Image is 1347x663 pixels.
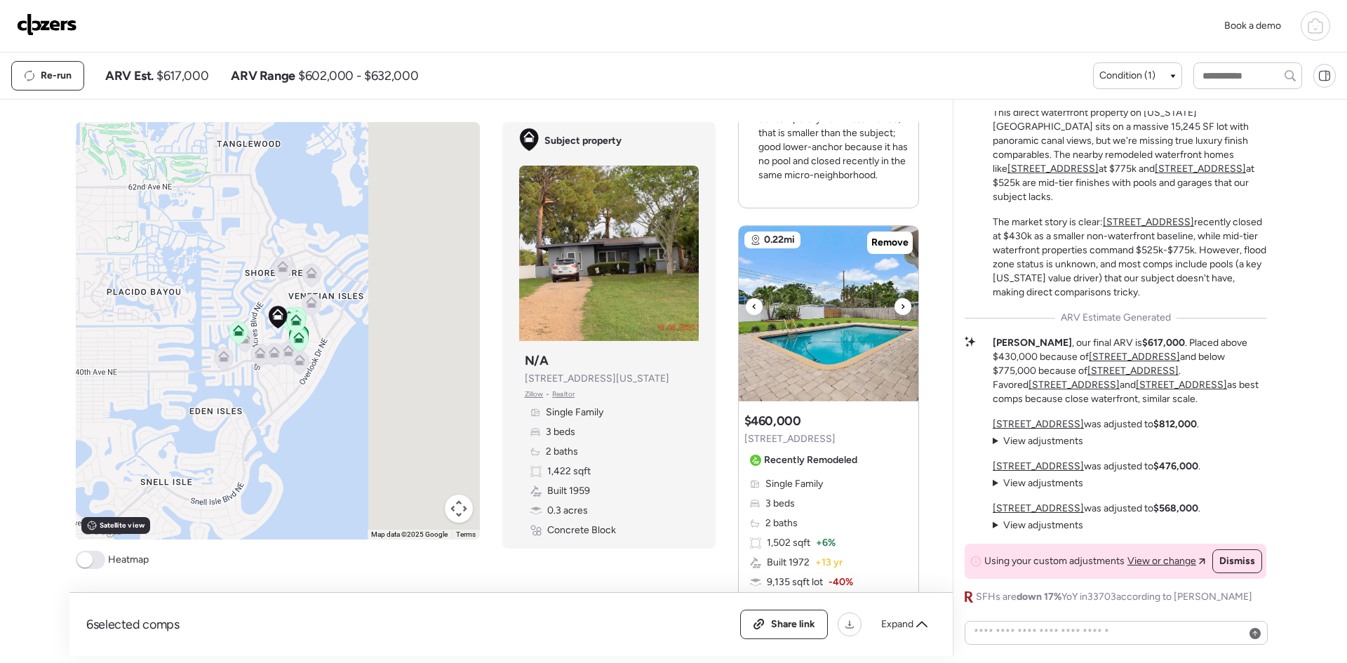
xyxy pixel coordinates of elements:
[1003,477,1083,489] span: View adjustments
[547,523,616,537] span: Concrete Block
[547,464,591,478] span: 1,422 sqft
[993,434,1083,448] summary: View adjustments
[1219,554,1255,568] span: Dismiss
[993,460,1084,472] a: [STREET_ADDRESS]
[525,352,549,369] h3: N/A
[544,134,622,148] span: Subject property
[86,616,180,633] span: 6 selected comps
[547,484,590,498] span: Built 1959
[456,530,476,538] a: Terms (opens in new tab)
[993,215,1266,300] p: The market story is clear: recently closed at $430k as a smaller non-waterfront baseline, while m...
[1155,163,1246,175] a: [STREET_ADDRESS]
[771,617,815,631] span: Share link
[1089,351,1180,363] a: [STREET_ADDRESS]
[993,502,1084,514] a: [STREET_ADDRESS]
[552,389,575,400] span: Realtor
[298,67,418,84] span: $602,000 - $632,000
[744,413,801,429] h3: $460,000
[1224,20,1281,32] span: Book a demo
[546,389,549,400] span: •
[41,69,72,83] span: Re-run
[371,530,448,538] span: Map data ©2025 Google
[764,453,857,467] span: Recently Remodeled
[767,556,810,570] span: Built 1972
[1103,216,1194,228] a: [STREET_ADDRESS]
[1127,554,1196,568] span: View or change
[1007,163,1099,175] a: [STREET_ADDRESS]
[1142,337,1185,349] strong: $617,000
[1153,418,1197,430] strong: $812,000
[1003,435,1083,447] span: View adjustments
[758,98,913,182] p: Sold [DATE] as a well-maintained contemporary non-waterfront 3/2 that is smaller than the subject...
[1061,311,1171,325] span: ARV Estimate Generated
[765,497,795,511] span: 3 beds
[1087,365,1179,377] a: [STREET_ADDRESS]
[1136,379,1227,391] a: [STREET_ADDRESS]
[1127,554,1205,568] a: View or change
[993,417,1199,431] p: was adjusted to .
[231,67,295,84] span: ARV Range
[445,495,473,523] button: Map camera controls
[79,521,126,540] img: Google
[993,460,1200,474] p: was adjusted to .
[993,337,1072,349] strong: [PERSON_NAME]
[108,553,149,567] span: Heatmap
[546,445,578,459] span: 2 baths
[17,13,77,36] img: Logo
[1017,591,1061,603] span: down 17%
[767,575,823,589] span: 9,135 sqft lot
[546,425,575,439] span: 3 beds
[993,518,1083,533] summary: View adjustments
[525,389,544,400] span: Zillow
[1153,460,1198,472] strong: $476,000
[1153,502,1198,514] strong: $568,000
[976,590,1252,604] span: SFHs are YoY in 33703 according to [PERSON_NAME]
[993,502,1200,516] p: was adjusted to .
[871,236,909,250] span: Remove
[993,476,1083,490] summary: View adjustments
[984,554,1125,568] span: Using your custom adjustments
[993,336,1266,406] p: , our final ARV is . Placed above $430,000 because of and below $775,000 because of . Favored and...
[744,432,836,446] span: [STREET_ADDRESS]
[829,575,853,589] span: -40%
[156,67,208,84] span: $617,000
[881,617,913,631] span: Expand
[1028,379,1120,391] a: [STREET_ADDRESS]
[105,67,154,84] span: ARV Est.
[1003,519,1083,531] span: View adjustments
[816,536,836,550] span: + 6%
[525,372,669,386] span: [STREET_ADDRESS][US_STATE]
[79,521,126,540] a: Open this area in Google Maps (opens a new window)
[1099,69,1155,83] span: Condition (1)
[765,516,798,530] span: 2 baths
[547,504,588,518] span: 0.3 acres
[993,106,1266,204] p: This direct waterfront property on [US_STATE][GEOGRAPHIC_DATA] sits on a massive 15,245 SF lot wi...
[993,418,1084,430] a: [STREET_ADDRESS]
[546,406,603,420] span: Single Family
[767,536,810,550] span: 1,502 sqft
[765,477,823,491] span: Single Family
[815,556,843,570] span: + 13 yr
[100,520,145,531] span: Satellite view
[764,233,795,247] span: 0.22mi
